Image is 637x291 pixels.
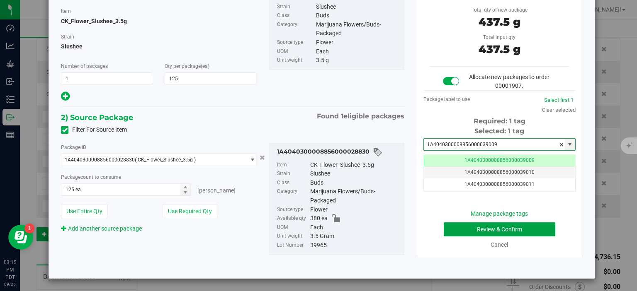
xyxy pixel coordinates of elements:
div: Flower [316,38,400,47]
span: select [565,139,575,150]
span: ( CK_Flower_Slushee_3.5g ) [135,157,196,163]
span: Package ID [61,144,86,150]
a: Cancel [491,241,508,248]
span: Number of packages [61,63,108,69]
button: Use Required Qty [163,204,217,218]
button: Review & Confirm [444,222,555,236]
span: 1 [341,112,343,120]
span: 380 ea [310,214,328,223]
label: Strain [277,2,314,12]
span: Add new output [61,94,70,101]
span: select [245,154,255,166]
span: Selected: 1 tag [474,127,524,135]
label: Category [277,20,314,38]
label: Lot Number [277,241,309,250]
label: Available qty [277,214,309,223]
span: [PERSON_NAME] [197,187,236,194]
div: Each [310,223,400,232]
span: Allocate new packages to order 00001907. [469,74,549,89]
span: 1A4040300008856000039010 [464,169,535,175]
div: 39965 [310,241,400,250]
label: Category [277,187,309,205]
span: (ea) [201,63,209,69]
label: Class [277,11,314,20]
div: Flower [310,205,400,214]
label: Source type [277,38,314,47]
span: Total qty of new package [472,7,528,13]
div: 3.5 Gram [310,232,400,241]
div: Each [316,47,400,56]
input: Starting tag number [424,139,565,150]
div: 1A4040300008856000028830 [277,147,400,157]
span: 437.5 g [479,15,520,29]
span: 437.5 g [479,43,520,56]
span: Found eligible packages [317,111,404,121]
div: Slushee [310,169,400,178]
a: Manage package tags [471,210,528,217]
label: Unit weight [277,232,309,241]
span: 1A4040300008856000039009 [464,157,535,163]
label: UOM [277,223,309,232]
label: Item [277,161,309,170]
div: CK_Flower_Slushee_3.5g [310,161,400,170]
span: Required: 1 tag [474,117,525,125]
div: Marijuana Flowers/Buds-Packaged [316,20,400,38]
span: Package to consume [61,174,121,180]
span: clear [559,139,564,151]
label: Unit weight [277,56,314,65]
label: Strain [277,169,309,178]
div: 3.5 g [316,56,400,65]
span: Package label to use [423,96,470,102]
div: Buds [310,178,400,188]
label: UOM [277,47,314,56]
iframe: Resource center [8,225,33,250]
label: Item [61,7,71,15]
input: 125 [165,73,255,84]
span: Slushee [61,40,256,53]
span: Total input qty [483,34,515,40]
label: Filter For Source Item [61,125,127,134]
span: CK_Flower_Slushee_3.5g [61,18,127,24]
input: 1 [61,73,152,84]
label: Strain [61,33,74,41]
input: 125 ea [61,184,190,195]
span: Increase value [180,184,191,190]
span: count [80,174,93,180]
span: 1A4040300008856000039011 [464,181,535,187]
span: 1A4040300008856000028830 [65,157,135,163]
span: 2) Source Package [61,111,133,124]
div: Buds [316,11,400,20]
a: Clear selected [542,107,576,113]
iframe: Resource center unread badge [24,224,34,233]
a: Add another source package [61,225,142,232]
button: Use Entire Qty [61,204,108,218]
a: Select first 1 [544,97,574,103]
label: Source type [277,205,309,214]
label: Class [277,178,309,188]
div: Marijuana Flowers/Buds-Packaged [310,187,400,205]
button: Cancel button [257,152,267,164]
span: Decrease value [180,190,191,196]
span: Qty per package [165,63,209,69]
div: Slushee [316,2,400,12]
